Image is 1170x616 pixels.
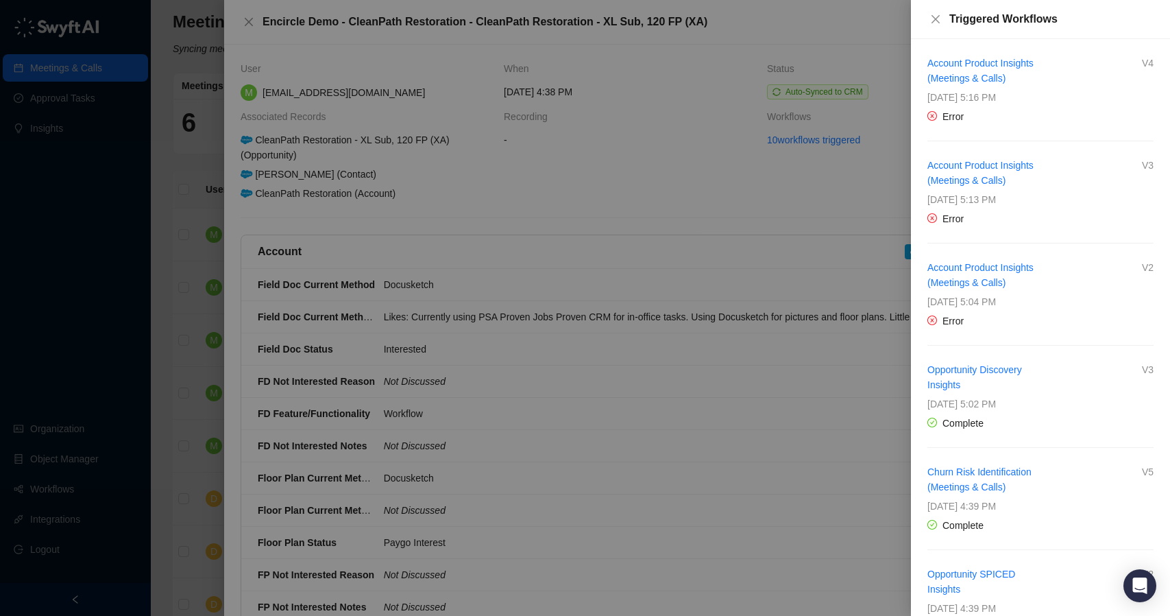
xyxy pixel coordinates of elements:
[927,569,1015,595] a: Opportunity SPICED Insights
[927,160,1034,186] a: Account Product Insights (Meetings & Calls)
[927,213,937,223] span: close-circle
[949,11,1154,27] div: Triggered Workflows
[927,418,937,427] span: check-circle
[927,466,1032,493] a: Churn Risk Identification (Meetings & Calls)
[1142,56,1154,71] span: V4
[927,58,1034,84] a: Account Product Insights (Meetings & Calls)
[927,194,996,205] span: [DATE] 5:13 PM
[1142,260,1154,275] span: V2
[927,603,996,614] span: [DATE] 4:39 PM
[942,316,964,327] span: Error
[1142,362,1154,377] span: V3
[1142,464,1154,479] span: V5
[927,399,996,410] span: [DATE] 5:02 PM
[1142,158,1154,173] span: V3
[1142,567,1154,582] span: V2
[942,111,964,122] span: Error
[927,92,996,103] span: [DATE] 5:16 PM
[927,11,944,27] button: Close
[942,418,984,429] span: Complete
[927,262,1034,288] a: Account Product Insights (Meetings & Calls)
[942,213,964,224] span: Error
[1123,569,1156,602] div: Open Intercom Messenger
[930,14,941,25] span: close
[927,111,937,121] span: close-circle
[927,296,996,307] span: [DATE] 5:04 PM
[942,520,984,531] span: Complete
[927,520,937,530] span: check-circle
[927,501,996,512] span: [DATE] 4:39 PM
[927,364,1022,390] a: Opportunity Discovery Insights
[927,316,937,325] span: close-circle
